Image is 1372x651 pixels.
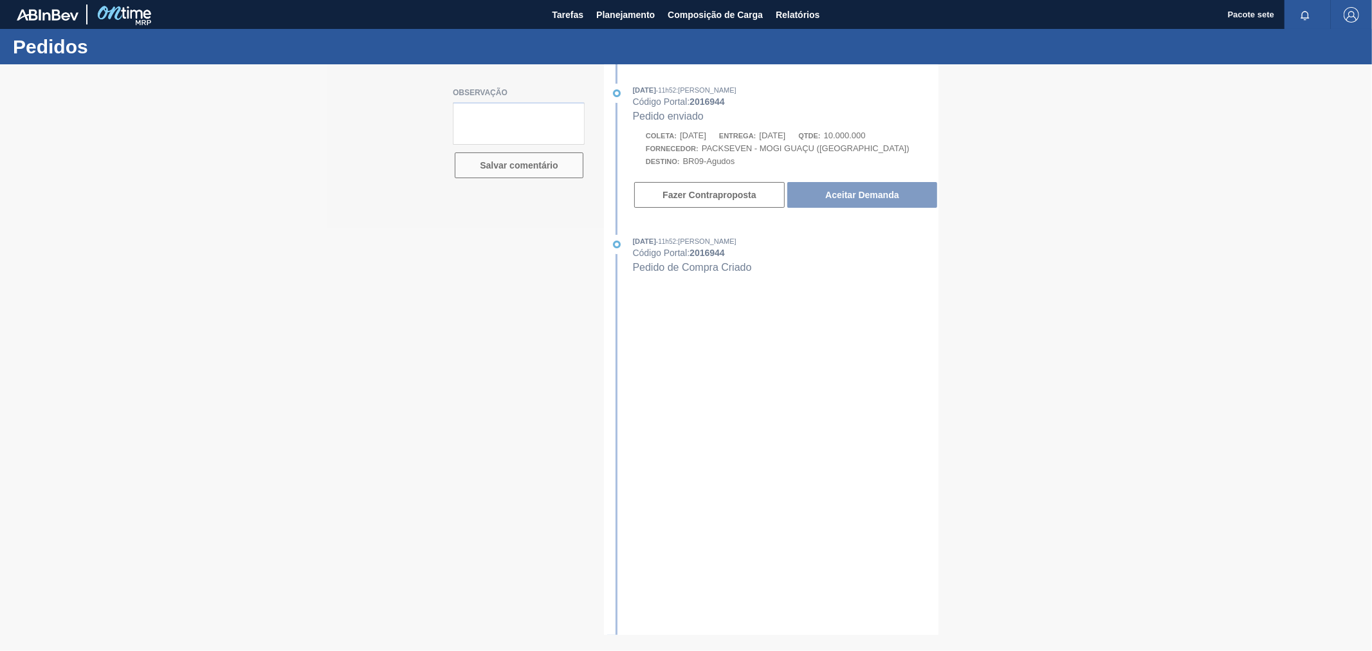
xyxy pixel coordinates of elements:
font: Tarefas [552,10,583,20]
button: Notificações [1285,6,1326,24]
font: Pacote sete [1228,10,1274,19]
img: TNhmsLtSVTkK8tSr43FrP2fwEKptu5GPRR3wAAAABJRU5ErkJggg== [17,9,78,21]
font: Composição de Carga [668,10,763,20]
font: Relatórios [776,10,819,20]
img: Sair [1344,7,1359,23]
font: Pedidos [13,36,88,57]
font: Planejamento [596,10,655,20]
